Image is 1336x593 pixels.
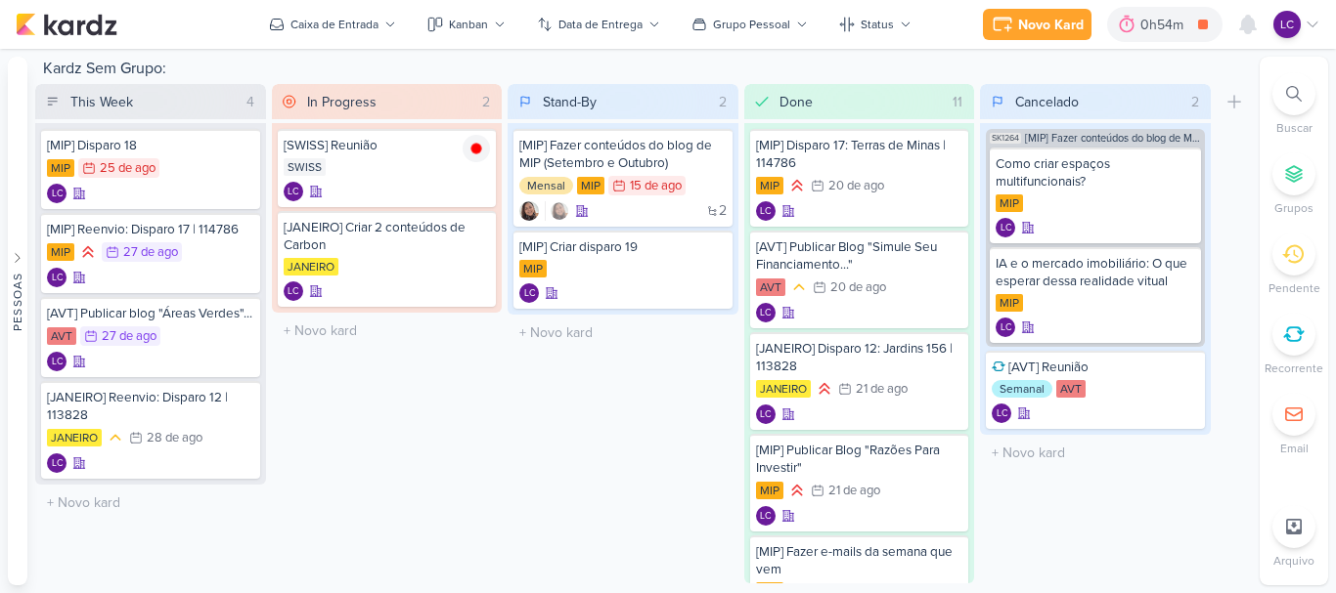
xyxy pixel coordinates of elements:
[992,359,1199,376] div: [AVT] Reunião
[1280,16,1294,33] p: LC
[284,182,303,201] div: Criador(a): Laís Costa
[519,238,727,256] div: [MIP] Criar disparo 19
[1274,199,1314,217] p: Grupos
[1273,552,1314,570] p: Arquivo
[1265,360,1323,377] p: Recorrente
[284,281,303,301] div: Laís Costa
[284,158,326,176] div: SWISS
[760,207,771,217] p: LC
[123,246,178,259] div: 27 de ago
[996,218,1015,237] div: Laís Costa
[992,380,1052,398] div: Semanal
[519,201,539,221] div: Criador(a): Sharlene Khoury
[519,201,539,221] img: Sharlene Khoury
[52,274,63,283] p: LC
[756,137,963,172] div: [MIP] Disparo 17: Terras de Minas | 114786
[47,268,67,287] div: Laís Costa
[47,327,76,345] div: AVT
[284,281,303,301] div: Criador(a): Laís Costa
[284,182,303,201] div: Laís Costa
[39,488,262,517] input: + Novo kard
[519,137,727,172] div: [MIP] Fazer conteúdos do blog de MIP (Setembro e Outubro)
[760,410,771,420] p: LC
[519,283,539,303] div: Laís Costa
[1001,224,1011,233] p: LC
[52,459,63,469] p: LC
[47,184,67,203] div: Criador(a): Laís Costa
[828,485,880,497] div: 21 de ago
[550,201,569,221] img: Sharlene Khoury
[756,380,811,398] div: JANEIRO
[1140,15,1189,35] div: 0h54m
[47,352,67,371] div: Laís Costa
[787,481,807,500] div: Prioridade Alta
[78,242,98,262] div: Prioridade Alta
[756,404,776,424] div: Laís Costa
[519,283,539,303] div: Criador(a): Laís Costa
[47,352,67,371] div: Criador(a): Laís Costa
[9,272,26,330] div: Pessoas
[756,404,776,424] div: Criador(a): Laís Costa
[47,389,254,424] div: [JANEIRO] Reenvio: Disparo 12 | 113828
[47,305,254,322] div: [AVT] Publicar blog "Áreas Verdes"...
[52,358,63,367] p: LC
[276,317,499,345] input: + Novo kard
[1273,11,1301,38] div: Laís Costa
[756,506,776,526] div: Criador(a): Laís Costa
[47,453,67,473] div: Criador(a): Laís Costa
[463,135,490,162] img: tracking
[512,318,735,347] input: + Novo kard
[239,92,262,112] div: 4
[519,260,547,277] div: MIP
[102,330,156,343] div: 27 de ago
[47,268,67,287] div: Criador(a): Laís Costa
[288,287,298,297] p: LC
[284,219,491,254] div: [JANEIRO] Criar 2 conteúdos de Carbon
[35,57,1252,84] div: Kardz Sem Grupo:
[996,155,1195,191] div: Como criar espaços multifuncionais?
[996,218,1015,237] div: Criador(a): Laís Costa
[52,190,63,199] p: LC
[284,137,491,154] div: [SWISS] Reunião
[830,281,886,294] div: 20 de ago
[828,180,884,192] div: 20 de ago
[711,92,735,112] div: 2
[8,57,27,585] button: Pessoas
[1260,72,1328,137] li: Ctrl + F
[47,243,74,261] div: MIP
[47,184,67,203] div: Laís Costa
[760,309,771,318] p: LC
[996,318,1015,337] div: Laís Costa
[1269,279,1320,297] p: Pendente
[100,162,156,175] div: 25 de ago
[47,429,102,446] div: JANEIRO
[1183,92,1207,112] div: 2
[630,180,682,192] div: 15 de ago
[474,92,498,112] div: 2
[997,409,1007,419] p: LC
[1056,380,1086,398] div: AVT
[760,512,771,522] p: LC
[1280,440,1309,457] p: Email
[856,383,908,396] div: 21 de ago
[519,177,573,194] div: Mensal
[16,13,117,36] img: kardz.app
[787,176,807,195] div: Prioridade Alta
[147,432,202,445] div: 28 de ago
[756,303,776,322] div: Laís Costa
[1001,323,1011,333] p: LC
[756,303,776,322] div: Criador(a): Laís Costa
[106,428,125,447] div: Prioridade Média
[990,133,1021,144] span: SK1264
[756,238,963,274] div: [AVT] Publicar Blog "Simule Seu Financiamento..."
[545,201,569,221] div: Colaboradores: Sharlene Khoury
[996,194,1023,212] div: MIP
[288,188,298,197] p: LC
[996,255,1195,290] div: IA e o mercado imobiliário: O que esperar dessa realidade vitual
[756,340,963,375] div: [JANEIRO] Disparo 12: Jardins 156 | 113828
[992,403,1011,423] div: Criador(a): Laís Costa
[1276,119,1313,137] p: Buscar
[984,439,1207,467] input: + Novo kard
[992,403,1011,423] div: Laís Costa
[47,137,254,154] div: [MIP] Disparo 18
